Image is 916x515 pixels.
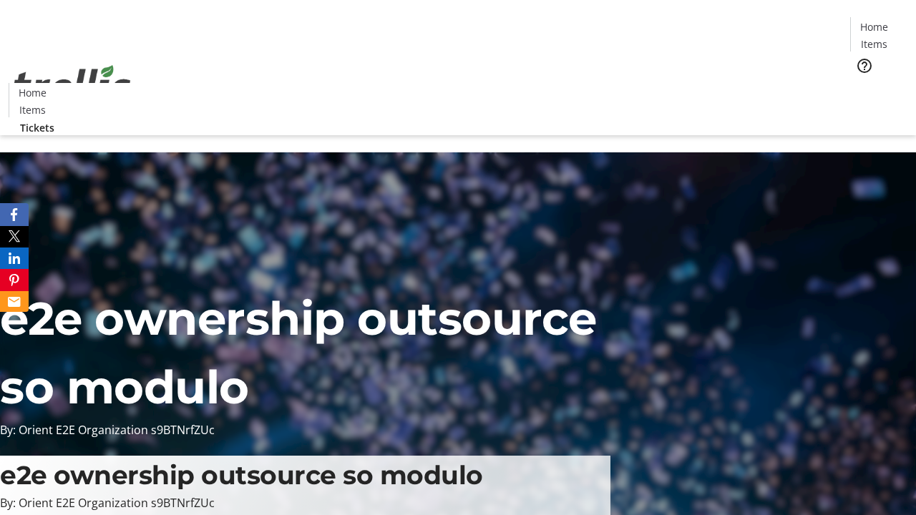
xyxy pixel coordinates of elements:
span: Tickets [862,83,896,98]
span: Home [19,85,47,100]
span: Items [861,36,887,51]
img: Orient E2E Organization s9BTNrfZUc's Logo [9,49,136,121]
a: Home [851,19,897,34]
a: Tickets [850,83,907,98]
a: Tickets [9,120,66,135]
span: Home [860,19,888,34]
a: Items [851,36,897,51]
a: Items [9,102,55,117]
a: Home [9,85,55,100]
button: Help [850,51,879,80]
span: Tickets [20,120,54,135]
span: Items [19,102,46,117]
